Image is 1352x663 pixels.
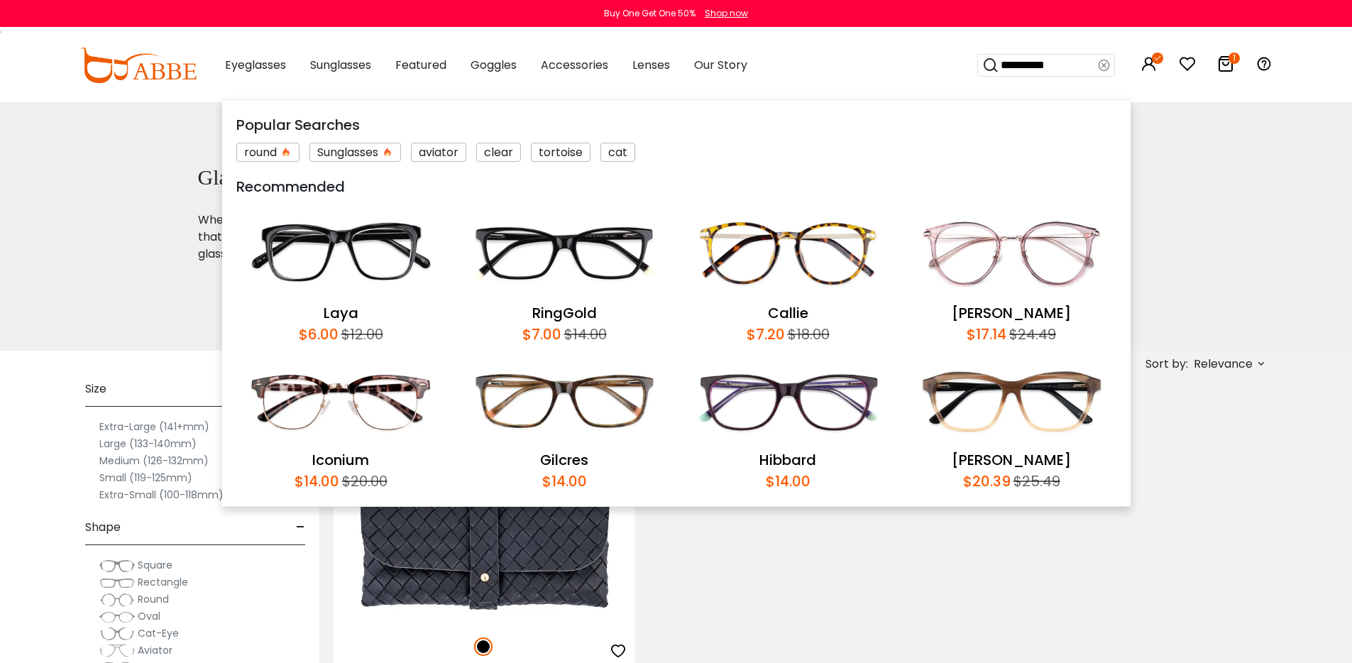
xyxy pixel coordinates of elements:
[99,435,197,452] label: Large (133-140mm)
[694,57,747,73] span: Our Story
[759,450,816,470] a: Hibbard
[236,143,299,162] div: round
[698,7,748,19] a: Shop now
[395,57,446,73] span: Featured
[312,450,369,470] a: Iconium
[600,143,635,162] div: cat
[632,57,670,73] span: Lenses
[236,176,1116,197] div: Recommended
[768,303,808,323] a: Callie
[785,324,830,345] div: $18.00
[907,204,1116,302] img: Naomi
[339,324,383,345] div: $12.00
[967,324,1006,345] div: $17.14
[324,303,358,323] a: Laya
[766,471,810,492] div: $14.00
[542,471,587,492] div: $14.00
[952,450,1071,470] a: [PERSON_NAME]
[747,324,785,345] div: $7.20
[705,7,748,20] div: Shop now
[460,204,669,302] img: RingGold
[85,372,106,406] span: Size
[1006,324,1056,345] div: $24.49
[138,558,172,572] span: Square
[99,559,135,573] img: Square.png
[683,352,893,450] img: Hibbard
[604,7,696,20] div: Buy One Get One 50%
[236,352,446,450] img: Iconium
[99,576,135,590] img: Rectangle.png
[561,324,607,345] div: $14.00
[225,57,286,73] span: Eyeglasses
[99,593,135,607] img: Round.png
[198,165,715,190] h1: Glasses Online
[476,143,521,162] div: clear
[963,471,1011,492] div: $20.39
[99,644,135,658] img: Aviator.png
[460,352,669,450] img: Gilcres
[531,143,590,162] div: tortoise
[236,204,446,302] img: Laya
[952,303,1071,323] a: [PERSON_NAME]
[85,510,121,544] span: Shape
[310,57,371,73] span: Sunglasses
[80,48,197,83] img: abbeglasses.com
[540,450,588,470] a: Gilcres
[99,469,192,486] label: Small (119-125mm)
[907,352,1116,450] img: Sonia
[295,471,339,492] div: $14.00
[138,575,188,589] span: Rectangle
[532,303,597,323] a: RingGold
[99,452,209,469] label: Medium (126-132mm)
[138,643,172,657] span: Aviator
[99,627,135,641] img: Cat-Eye.png
[1194,351,1253,377] span: Relevance
[334,471,635,622] img: Black Deluxe Eyeglass Case AB06002 -
[99,610,135,624] img: Oval.png
[198,212,715,263] p: When buying glasses online, especially prescription eyeglasses, became a reality, the fact that e...
[474,637,493,656] img: Black
[1229,53,1240,64] i: 1
[339,471,388,492] div: $20.00
[138,592,169,606] span: Round
[522,324,561,345] div: $7.00
[1011,471,1060,492] div: $25.49
[309,143,401,162] div: Sunglasses
[1145,356,1188,372] span: Sort by:
[138,609,160,623] span: Oval
[236,114,1116,136] div: Popular Searches
[296,510,305,544] span: -
[99,486,224,503] label: Extra-Small (100-118mm)
[411,143,466,162] div: aviator
[299,324,339,345] div: $6.00
[138,626,179,640] span: Cat-Eye
[541,57,608,73] span: Accessories
[1217,58,1234,75] a: 1
[99,418,209,435] label: Extra-Large (141+mm)
[471,57,517,73] span: Goggles
[683,204,893,302] img: Callie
